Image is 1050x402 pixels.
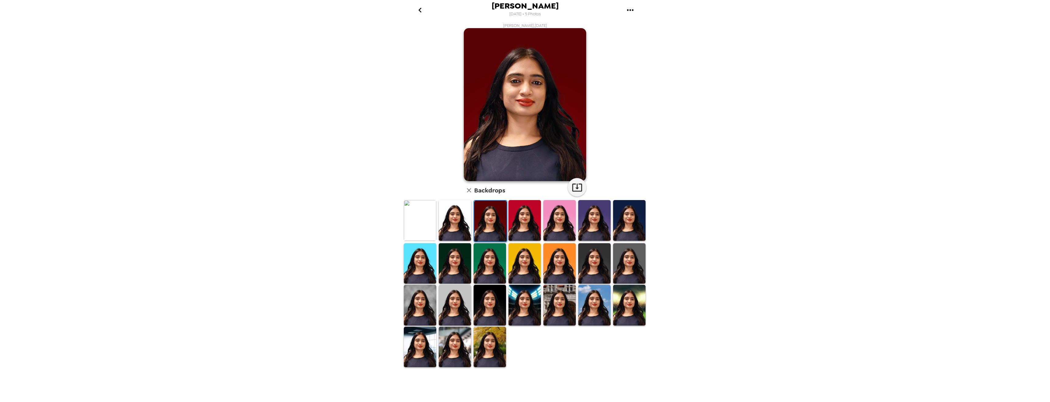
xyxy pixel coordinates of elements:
span: [DATE] • 5 Photos [509,10,541,18]
span: [PERSON_NAME] [492,2,559,10]
img: Original [404,200,436,241]
img: user [464,28,586,181]
span: [PERSON_NAME] , [DATE] [503,23,547,28]
h6: Backdrops [474,185,505,195]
